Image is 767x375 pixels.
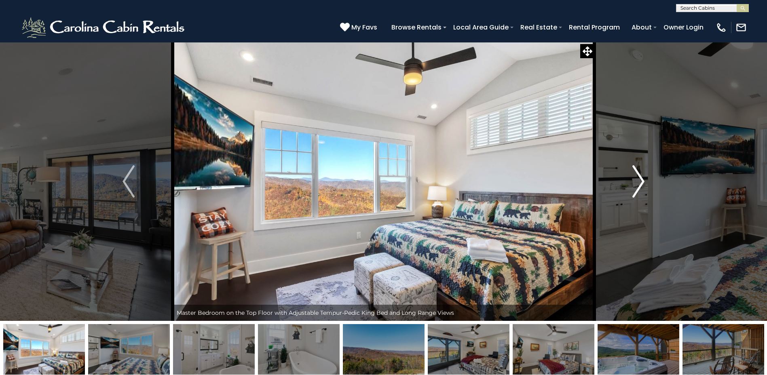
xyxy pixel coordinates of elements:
img: mail-regular-white.png [735,22,747,33]
img: 165420821 [343,324,425,375]
img: 165422497 [428,324,509,375]
div: Master Bedroom on the Top Floor with Adjustable Tempur-Pedic King Bed and Long Range Views [173,305,594,321]
img: White-1-2.png [20,15,188,40]
span: My Favs [351,22,377,32]
img: arrow [632,165,644,198]
button: Previous [85,42,173,321]
img: 165420817 [173,324,255,375]
a: Local Area Guide [449,20,513,34]
img: 165206874 [598,324,679,375]
img: 165422490 [3,324,85,375]
a: My Favs [340,22,379,33]
a: Owner Login [659,20,708,34]
img: 165420819 [682,324,764,375]
a: Real Estate [516,20,561,34]
a: About [628,20,656,34]
img: 165422499 [88,324,170,375]
a: Rental Program [565,20,624,34]
img: arrow [123,165,135,198]
img: 165422495 [513,324,594,375]
img: 165420818 [258,324,340,375]
button: Next [594,42,682,321]
img: phone-regular-white.png [716,22,727,33]
a: Browse Rentals [387,20,446,34]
